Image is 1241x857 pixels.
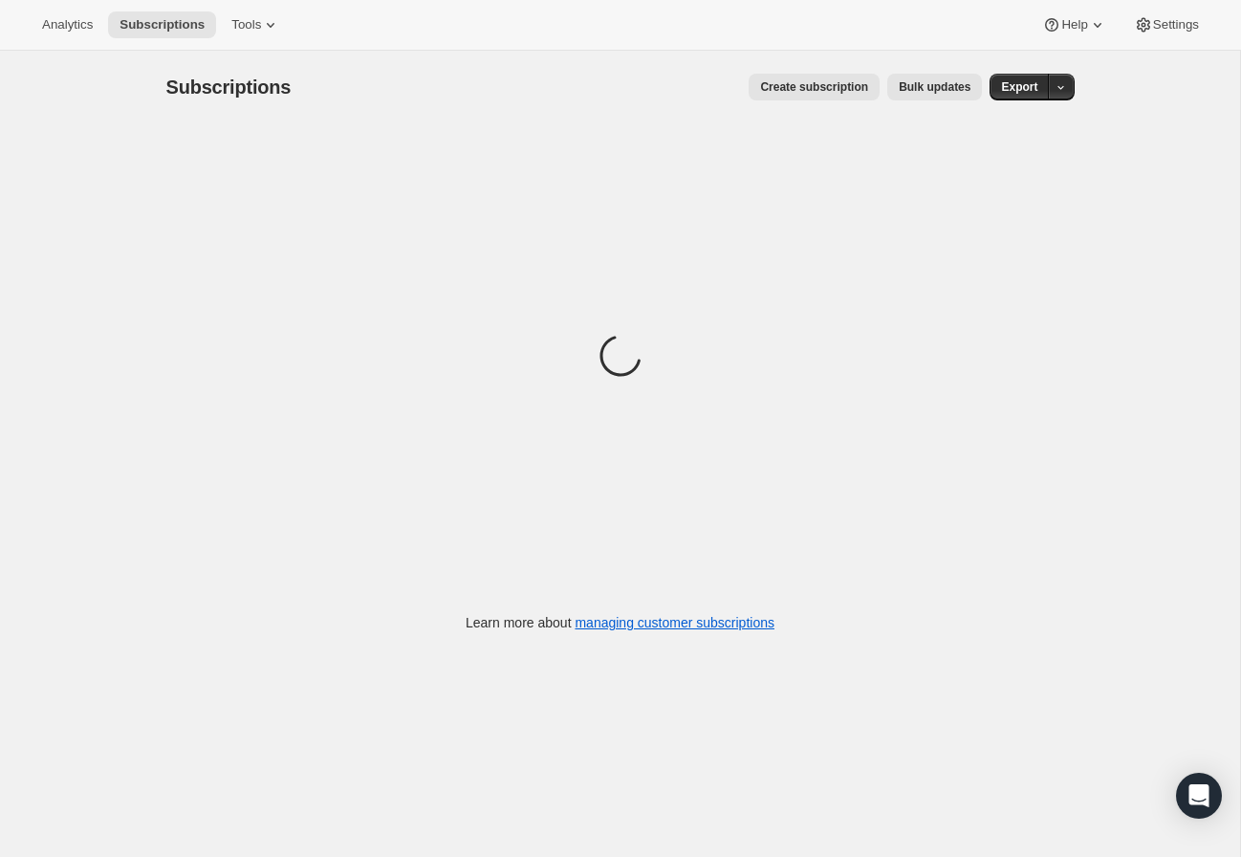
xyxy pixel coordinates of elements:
button: Help [1031,11,1118,38]
button: Analytics [31,11,104,38]
span: Tools [231,17,261,33]
span: Subscriptions [166,77,292,98]
span: Analytics [42,17,93,33]
span: Bulk updates [899,79,970,95]
span: Create subscription [760,79,868,95]
button: Settings [1122,11,1210,38]
button: Subscriptions [108,11,216,38]
span: Subscriptions [120,17,205,33]
button: Create subscription [749,74,880,100]
p: Learn more about [466,613,774,632]
button: Tools [220,11,292,38]
span: Settings [1153,17,1199,33]
button: Export [990,74,1049,100]
button: Bulk updates [887,74,982,100]
a: managing customer subscriptions [575,615,774,630]
span: Export [1001,79,1037,95]
span: Help [1061,17,1087,33]
div: Open Intercom Messenger [1176,773,1222,819]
